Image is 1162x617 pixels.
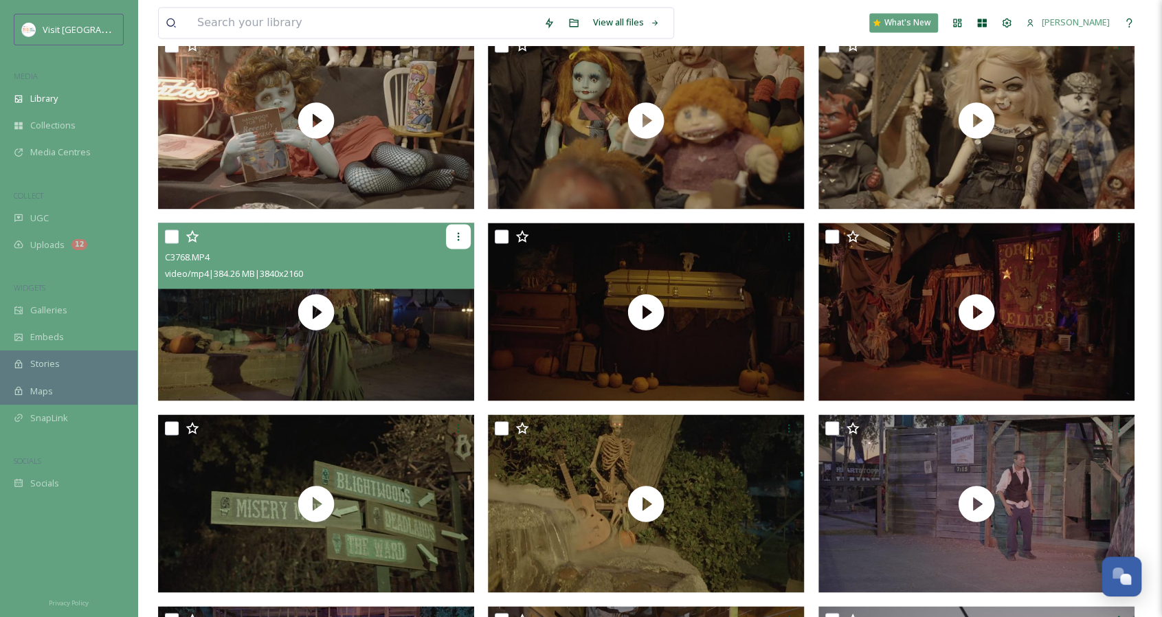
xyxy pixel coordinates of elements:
[818,32,1135,210] img: thumbnail
[22,23,36,36] img: images.png
[869,13,938,32] a: What's New
[158,223,474,401] img: thumbnail
[30,330,64,344] span: Embeds
[818,414,1135,592] img: thumbnail
[30,238,65,251] span: Uploads
[1042,16,1110,28] span: [PERSON_NAME]
[30,412,68,425] span: SnapLink
[49,598,89,607] span: Privacy Policy
[165,267,303,280] span: video/mp4 | 384.26 MB | 3840 x 2160
[30,146,91,159] span: Media Centres
[488,223,804,401] img: thumbnail
[49,594,89,610] a: Privacy Policy
[158,32,474,210] img: thumbnail
[30,385,53,398] span: Maps
[14,456,41,466] span: SOCIALS
[14,282,45,293] span: WIDGETS
[488,414,804,592] img: thumbnail
[30,92,58,105] span: Library
[14,190,43,201] span: COLLECT
[165,251,210,263] span: C3768.MP4
[30,477,59,490] span: Socials
[190,8,537,38] input: Search your library
[30,357,60,370] span: Stories
[71,239,87,250] div: 12
[1102,557,1141,596] button: Open Chat
[30,304,67,317] span: Galleries
[14,71,38,81] span: MEDIA
[30,212,49,225] span: UGC
[488,32,804,210] img: thumbnail
[30,119,76,132] span: Collections
[818,223,1135,401] img: thumbnail
[158,414,474,592] img: thumbnail
[1019,9,1117,36] a: [PERSON_NAME]
[586,9,667,36] a: View all files
[43,23,217,36] span: Visit [GEOGRAPHIC_DATA][PERSON_NAME]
